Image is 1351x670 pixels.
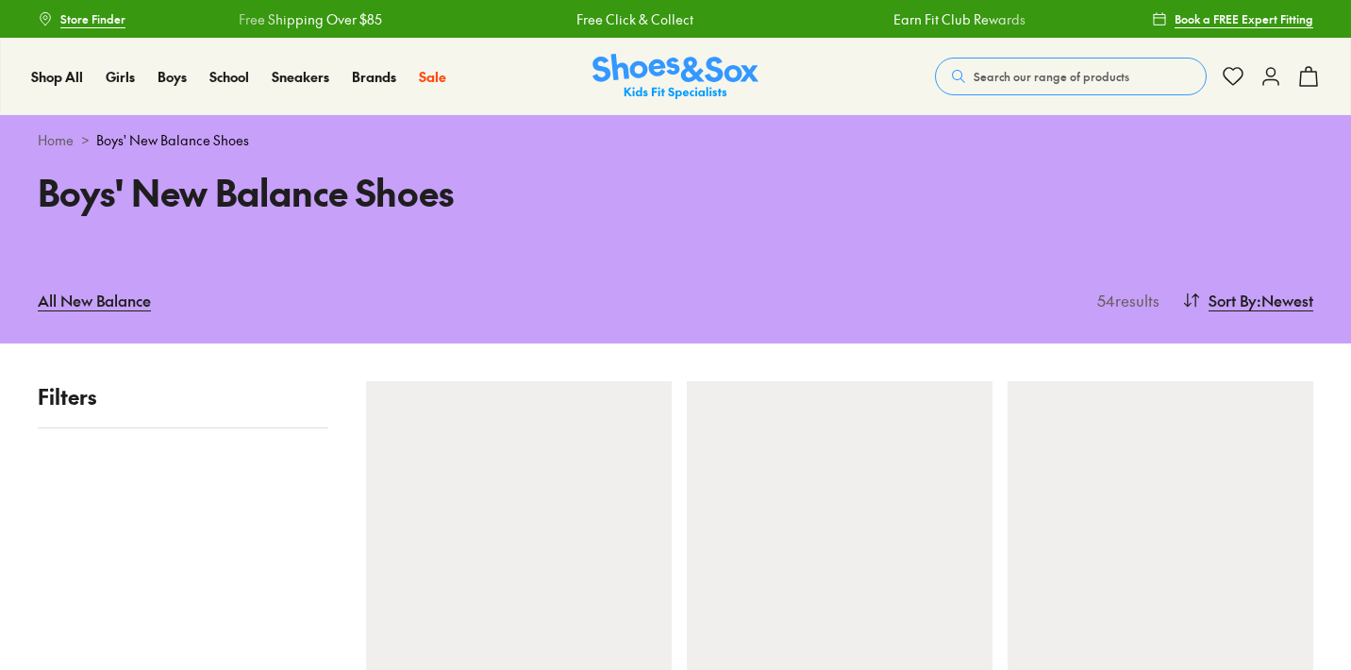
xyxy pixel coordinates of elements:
span: Book a FREE Expert Fitting [1175,10,1313,27]
span: Shop All [31,67,83,86]
a: Sneakers [272,67,329,87]
span: : Newest [1257,289,1313,311]
a: Sale [419,67,446,87]
p: 54 results [1090,289,1159,311]
a: Free Shipping Over $85 [225,9,368,29]
span: Boys [158,67,187,86]
span: Brands [352,67,396,86]
a: All New Balance [38,279,151,321]
a: Shoes & Sox [592,54,759,100]
button: Search our range of products [935,58,1207,95]
button: Sort By:Newest [1182,279,1313,321]
a: Girls [106,67,135,87]
a: Home [38,130,74,150]
span: Sort By [1209,289,1257,311]
div: > [38,130,1313,150]
a: Store Finder [38,2,125,36]
img: SNS_Logo_Responsive.svg [592,54,759,100]
a: Earn Fit Club Rewards [879,9,1011,29]
span: Boys' New Balance Shoes [96,130,249,150]
h1: Boys' New Balance Shoes [38,165,653,219]
p: Filters [38,381,328,412]
a: Shop All [31,67,83,87]
span: School [209,67,249,86]
span: Sneakers [272,67,329,86]
span: Search our range of products [974,68,1129,85]
a: Free Click & Collect [562,9,679,29]
span: Girls [106,67,135,86]
a: Boys [158,67,187,87]
span: Store Finder [60,10,125,27]
a: Brands [352,67,396,87]
span: Sale [419,67,446,86]
a: School [209,67,249,87]
a: Book a FREE Expert Fitting [1152,2,1313,36]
